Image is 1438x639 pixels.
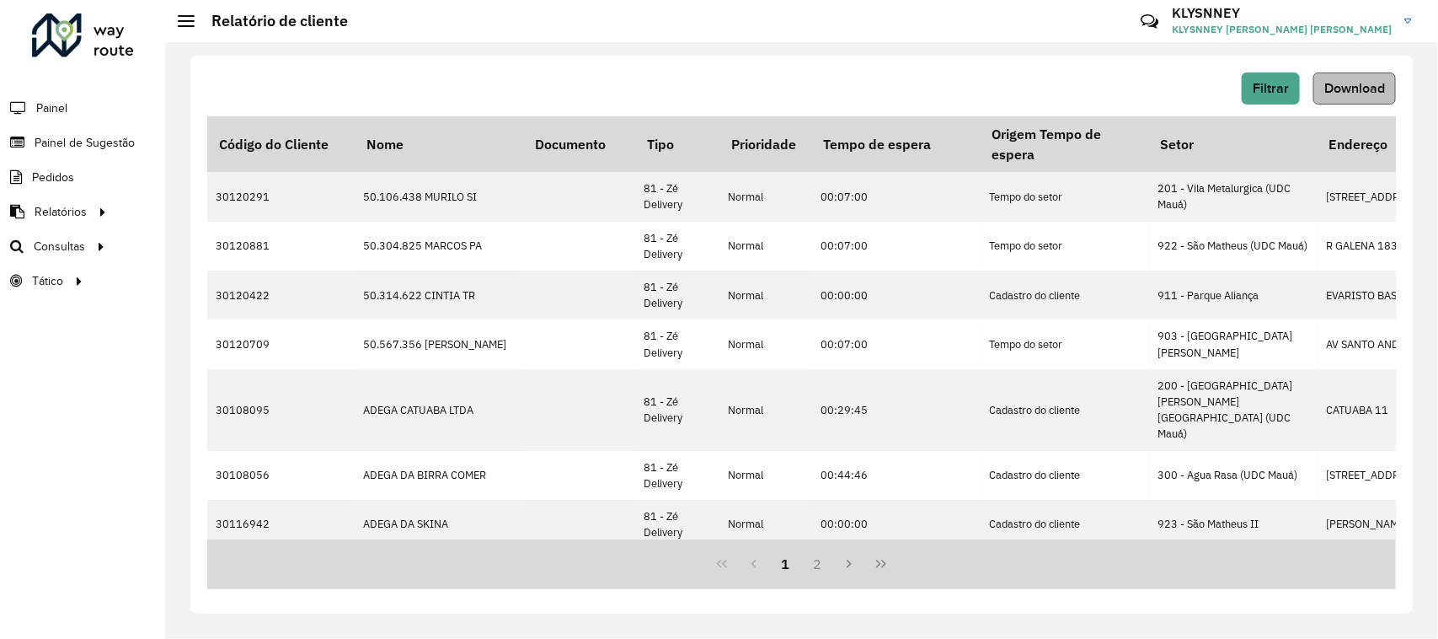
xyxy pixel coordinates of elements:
th: Tempo de espera [812,116,981,172]
button: Download [1313,72,1396,105]
td: 903 - [GEOGRAPHIC_DATA][PERSON_NAME] [1149,319,1318,368]
td: 50.567.356 [PERSON_NAME] [355,319,523,368]
th: Prioridade [719,116,812,172]
th: Setor [1149,116,1318,172]
td: Cadastro do cliente [981,369,1149,451]
span: Consultas [34,238,85,255]
button: Next Page [833,548,865,580]
td: 00:07:00 [812,319,981,368]
td: 81 - Zé Delivery [635,222,719,271]
td: Normal [719,451,812,500]
h3: KLYSNNEY [1172,5,1392,21]
td: 50.106.438 MURILO SI [355,172,523,221]
td: ADEGA CATUABA LTDA [355,369,523,451]
td: 00:00:00 [812,271,981,319]
td: 922 - São Matheus (UDC Mauá) [1149,222,1318,271]
button: 1 [770,548,802,580]
td: 30108056 [207,451,355,500]
a: Contato Rápido [1131,3,1168,40]
td: 81 - Zé Delivery [635,271,719,319]
td: Normal [719,500,812,549]
td: Normal [719,319,812,368]
td: 201 - Vila Metalurgica (UDC Mauá) [1149,172,1318,221]
td: 30108095 [207,369,355,451]
th: Nome [355,116,523,172]
td: 30120422 [207,271,355,319]
td: 81 - Zé Delivery [635,369,719,451]
th: Documento [523,116,635,172]
td: 00:07:00 [812,222,981,271]
td: ADEGA DA SKINA [355,500,523,549]
span: KLYSNNEY [PERSON_NAME] [PERSON_NAME] [1172,22,1392,37]
span: Painel de Sugestão [35,134,135,152]
td: Cadastro do cliente [981,271,1149,319]
td: Cadastro do cliente [981,451,1149,500]
td: 200 - [GEOGRAPHIC_DATA][PERSON_NAME][GEOGRAPHIC_DATA] (UDC Mauá) [1149,369,1318,451]
td: 30120709 [207,319,355,368]
td: Tempo do setor [981,319,1149,368]
td: 81 - Zé Delivery [635,172,719,221]
td: 50.304.825 MARCOS PA [355,222,523,271]
td: 81 - Zé Delivery [635,500,719,549]
h2: Relatório de cliente [195,12,348,30]
button: 2 [802,548,834,580]
th: Origem Tempo de espera [981,116,1149,172]
td: 911 - Parque Aliança [1149,271,1318,319]
span: Download [1324,81,1385,95]
span: Painel [36,99,67,117]
td: Normal [719,369,812,451]
td: Tempo do setor [981,172,1149,221]
td: 923 - São Matheus II [1149,500,1318,549]
td: 81 - Zé Delivery [635,319,719,368]
span: Pedidos [32,169,74,186]
td: 30120291 [207,172,355,221]
td: 50.314.622 CINTIA TR [355,271,523,319]
td: 30116942 [207,500,355,549]
td: 81 - Zé Delivery [635,451,719,500]
span: Filtrar [1253,81,1289,95]
td: 00:29:45 [812,369,981,451]
td: 00:07:00 [812,172,981,221]
td: 30120881 [207,222,355,271]
td: Cadastro do cliente [981,500,1149,549]
span: Relatórios [35,203,87,221]
td: 00:00:00 [812,500,981,549]
th: Código do Cliente [207,116,355,172]
th: Tipo [635,116,719,172]
td: 300 - Agua Rasa (UDC Mauá) [1149,451,1318,500]
button: Filtrar [1242,72,1300,105]
button: Last Page [865,548,897,580]
td: Tempo do setor [981,222,1149,271]
span: Tático [32,272,63,290]
td: Normal [719,172,812,221]
td: 00:44:46 [812,451,981,500]
td: ADEGA DA BIRRA COMER [355,451,523,500]
td: Normal [719,222,812,271]
td: Normal [719,271,812,319]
